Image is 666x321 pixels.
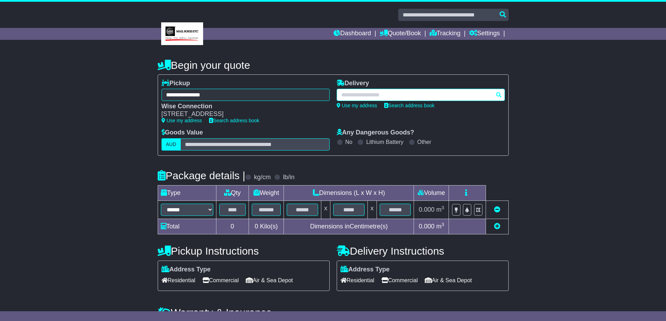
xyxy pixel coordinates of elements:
label: lb/in [283,174,294,181]
label: Goods Value [162,129,203,137]
a: Add new item [494,223,500,230]
label: kg/cm [254,174,271,181]
td: Volume [414,185,449,200]
span: Residential [341,275,374,286]
td: Type [158,185,216,200]
span: m [436,223,444,230]
span: 0.000 [419,223,435,230]
div: Wise Connection [162,103,323,110]
label: Address Type [162,266,211,273]
typeahead: Please provide city [337,89,505,101]
img: MBE Malvern [161,22,203,45]
div: [STREET_ADDRESS] [162,110,323,118]
a: Quote/Book [380,28,421,40]
a: Settings [469,28,500,40]
a: Tracking [430,28,460,40]
a: Remove this item [494,206,500,213]
label: Delivery [337,80,369,87]
a: Search address book [384,103,435,108]
td: Dimensions in Centimetre(s) [284,219,414,234]
label: Any Dangerous Goods? [337,129,414,137]
a: Use my address [337,103,377,108]
h4: Warranty & Insurance [158,307,509,318]
label: Lithium Battery [366,139,403,145]
h4: Begin your quote [158,59,509,71]
label: Address Type [341,266,390,273]
span: 0 [255,223,258,230]
td: Kilo(s) [249,219,284,234]
td: Total [158,219,216,234]
span: Residential [162,275,195,286]
label: Other [417,139,431,145]
span: Air & Sea Depot [246,275,293,286]
td: Qty [216,185,249,200]
td: Weight [249,185,284,200]
td: x [321,200,330,219]
label: Pickup [162,80,190,87]
h4: Package details | [158,170,245,181]
sup: 3 [442,222,444,227]
h4: Pickup Instructions [158,245,330,257]
td: x [367,200,377,219]
td: 0 [216,219,249,234]
span: m [436,206,444,213]
span: 0.000 [419,206,435,213]
sup: 3 [442,205,444,210]
span: Commercial [381,275,418,286]
td: Dimensions (L x W x H) [284,185,414,200]
label: AUD [162,138,181,151]
label: No [345,139,352,145]
a: Use my address [162,118,202,123]
span: Commercial [202,275,239,286]
h4: Delivery Instructions [337,245,509,257]
span: Air & Sea Depot [425,275,472,286]
a: Dashboard [334,28,371,40]
a: Search address book [209,118,259,123]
